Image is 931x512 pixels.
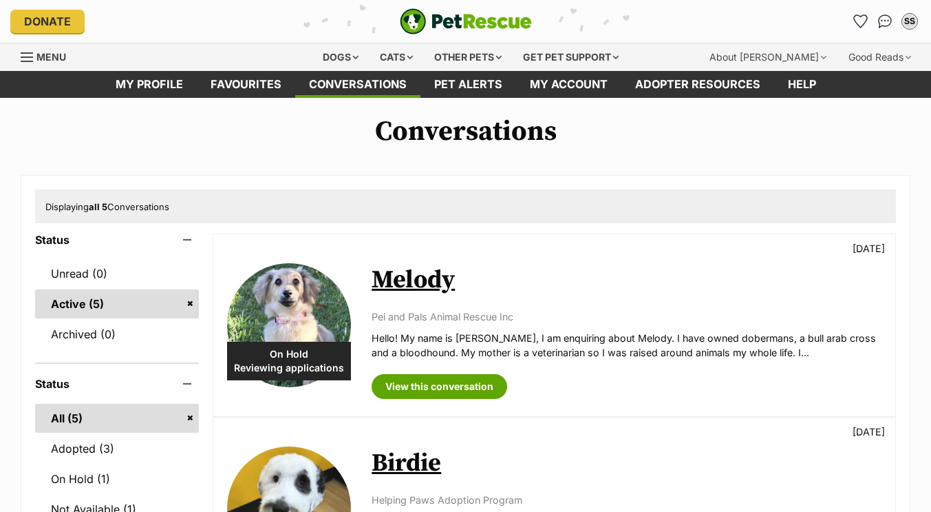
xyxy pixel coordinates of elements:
a: Unread (0) [35,259,199,288]
p: Helping Paws Adoption Program [372,493,881,507]
a: Active (5) [35,289,199,318]
span: Displaying Conversations [45,201,169,212]
div: Dogs [313,43,368,71]
img: chat-41dd97257d64d25036548639549fe6c8038ab92f7586957e7f3b1b290dea8141.svg [878,14,892,28]
div: About [PERSON_NAME] [700,43,836,71]
a: PetRescue [400,8,532,34]
div: On Hold [227,342,351,380]
a: Conversations [874,10,896,32]
a: My profile [102,71,197,98]
div: Get pet support [513,43,628,71]
img: logo-e224e6f780fb5917bec1dbf3a21bbac754714ae5b6737aabdf751b685950b380.svg [400,8,532,34]
a: Help [774,71,830,98]
a: My account [516,71,621,98]
ul: Account quick links [849,10,921,32]
a: Melody [372,265,455,296]
a: On Hold (1) [35,464,199,493]
a: Archived (0) [35,320,199,349]
div: Good Reads [839,43,921,71]
a: Pet alerts [420,71,516,98]
p: Pei and Pals Animal Rescue Inc [372,309,881,324]
a: Menu [21,43,76,68]
a: Favourites [849,10,871,32]
strong: all 5 [89,201,107,212]
span: Reviewing applications [227,361,351,375]
p: [DATE] [853,241,885,256]
p: Hello! My name is [PERSON_NAME], I am enquiring about Melody. I have owned dobermans, a bull arab... [372,331,881,360]
a: All (5) [35,404,199,433]
header: Status [35,378,199,390]
span: Menu [36,51,66,63]
div: Other pets [425,43,511,71]
a: View this conversation [372,374,507,399]
a: Adopter resources [621,71,774,98]
div: SS [903,14,917,28]
div: Cats [370,43,422,71]
img: Melody [227,263,351,387]
a: Favourites [197,71,295,98]
a: Adopted (3) [35,434,199,463]
button: My account [899,10,921,32]
p: [DATE] [853,424,885,439]
a: conversations [295,71,420,98]
header: Status [35,234,199,246]
a: Birdie [372,448,441,479]
a: Donate [10,10,85,33]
